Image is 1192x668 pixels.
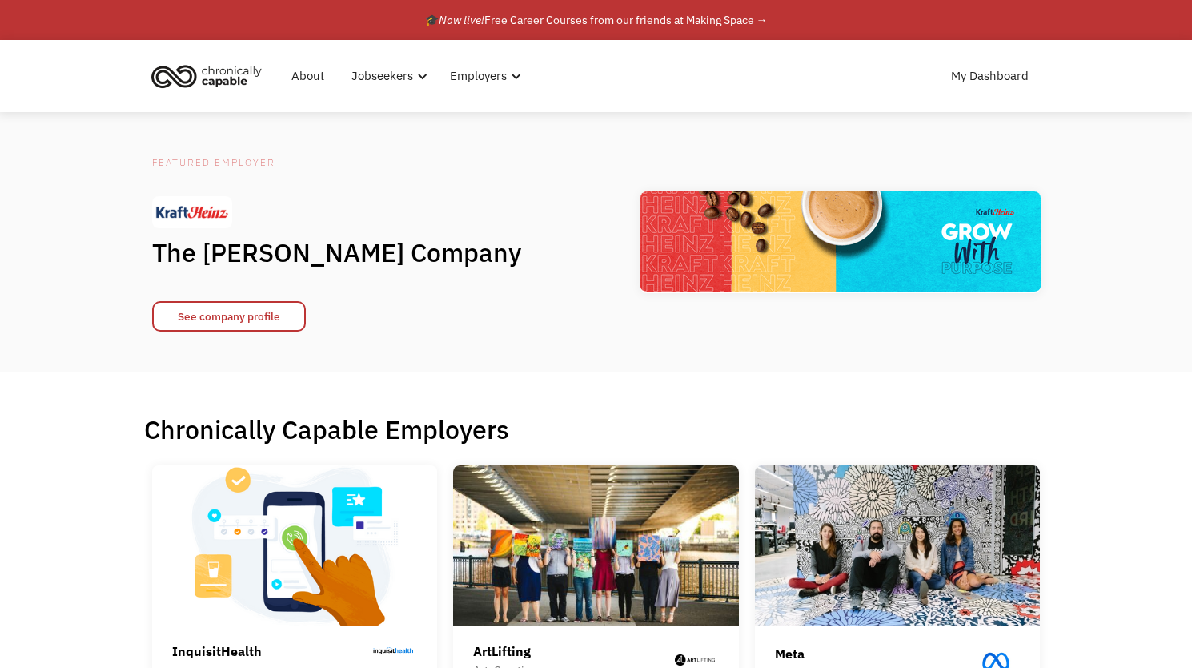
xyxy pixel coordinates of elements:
div: Jobseekers [351,66,413,86]
div: 🎓 Free Career Courses from our friends at Making Space → [425,10,768,30]
div: Meta [775,644,833,663]
a: home [146,58,274,94]
a: My Dashboard [941,50,1038,102]
div: ArtLifting [473,642,536,661]
div: Employers [450,66,507,86]
h1: Chronically Capable Employers [144,413,1049,445]
a: About [282,50,334,102]
div: InquisitHealth [172,642,262,661]
div: Jobseekers [342,50,432,102]
a: See company profile [152,301,306,332]
div: Employers [440,50,526,102]
img: Chronically Capable logo [146,58,267,94]
em: Now live! [439,13,484,27]
div: Featured Employer [152,153,552,172]
h1: The [PERSON_NAME] Company [152,236,552,268]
